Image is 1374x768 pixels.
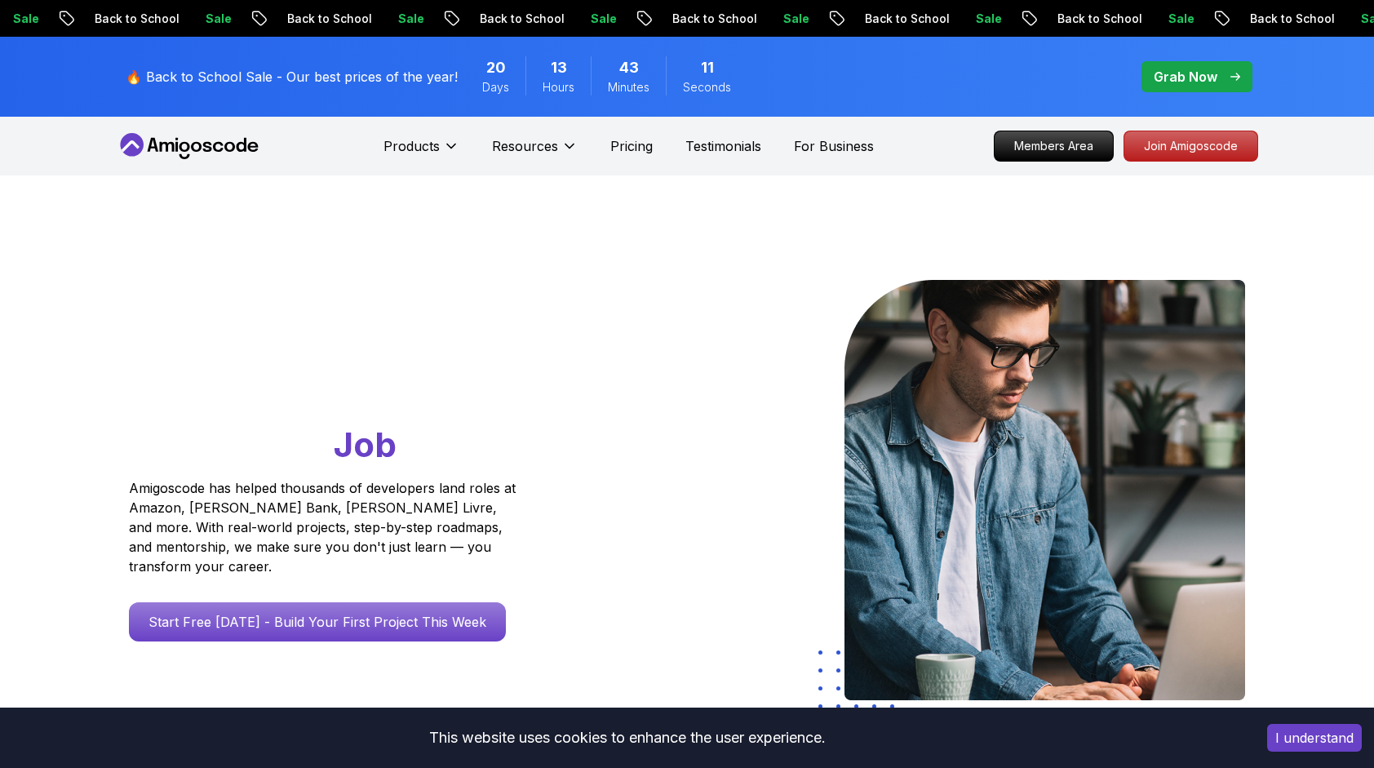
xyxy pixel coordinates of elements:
button: Resources [492,136,578,169]
p: Back to School [851,11,962,27]
p: Products [383,136,440,156]
p: Sale [192,11,244,27]
p: Sale [384,11,437,27]
p: Join Amigoscode [1124,131,1257,161]
span: 43 Minutes [619,56,639,79]
p: Back to School [658,11,769,27]
p: Sale [1155,11,1207,27]
a: For Business [794,136,874,156]
p: Sale [577,11,629,27]
a: Pricing [610,136,653,156]
span: 13 Hours [551,56,567,79]
p: Resources [492,136,558,156]
p: Sale [962,11,1014,27]
p: Amigoscode has helped thousands of developers land roles at Amazon, [PERSON_NAME] Bank, [PERSON_N... [129,478,521,576]
p: Back to School [466,11,577,27]
span: Minutes [608,79,649,95]
span: Job [334,424,397,465]
a: Members Area [994,131,1114,162]
p: Back to School [1236,11,1347,27]
span: Days [482,79,509,95]
p: Back to School [273,11,384,27]
img: hero [844,280,1245,700]
p: Sale [769,11,822,27]
p: Members Area [995,131,1113,161]
p: Back to School [1044,11,1155,27]
span: 11 Seconds [701,56,714,79]
p: Grab Now [1154,67,1217,87]
a: Join Amigoscode [1124,131,1258,162]
a: Start Free [DATE] - Build Your First Project This Week [129,602,506,641]
button: Products [383,136,459,169]
span: Seconds [683,79,731,95]
p: 🔥 Back to School Sale - Our best prices of the year! [126,67,458,87]
h1: Go From Learning to Hired: Master Java, Spring Boot & Cloud Skills That Get You the [129,280,578,468]
span: Hours [543,79,574,95]
span: 20 Days [486,56,506,79]
button: Accept cookies [1267,724,1362,752]
p: Back to School [81,11,192,27]
div: This website uses cookies to enhance the user experience. [12,720,1243,756]
a: Testimonials [685,136,761,156]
